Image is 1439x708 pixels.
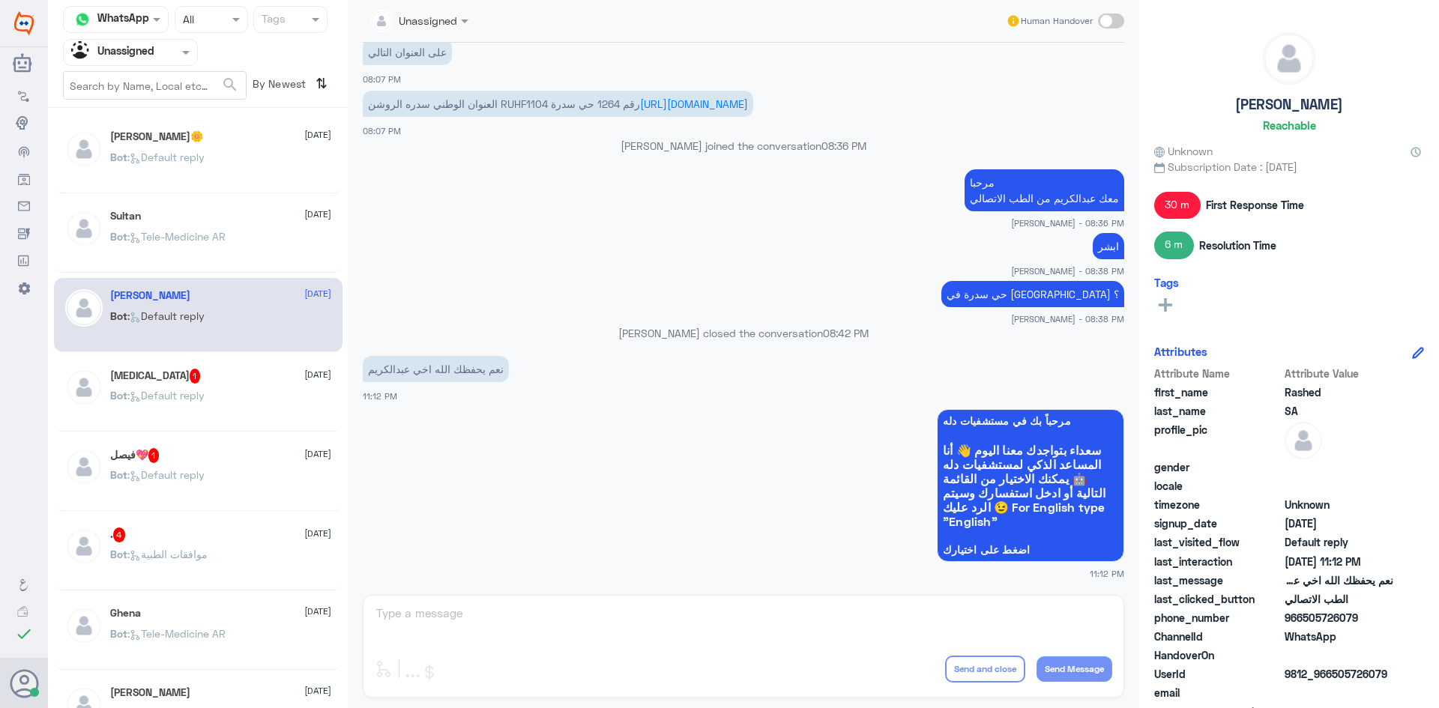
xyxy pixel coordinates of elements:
[1285,515,1393,531] span: 2025-08-19T17:05:42.565Z
[1154,366,1282,381] span: Attribute Name
[65,448,103,485] img: defaultAdmin.png
[1154,534,1282,550] span: last_visited_flow
[363,138,1124,154] p: [PERSON_NAME] joined the conversation
[1285,478,1393,494] span: null
[1285,497,1393,512] span: Unknown
[1021,14,1093,28] span: Human Handover
[1154,345,1207,358] h6: Attributes
[1285,572,1393,588] span: نعم يحفظك الله اخي عبدالكريم
[110,468,127,481] span: Bot
[65,527,103,565] img: defaultAdmin.png
[1154,554,1282,569] span: last_interaction
[823,327,869,339] span: 08:42 PM
[304,368,331,381] span: [DATE]
[10,669,38,698] button: Avatar
[1154,192,1201,219] span: 30 m
[316,71,328,96] i: ⇅
[1154,497,1282,512] span: timezone
[110,548,127,560] span: Bot
[127,230,226,243] span: : Tele-Medicine AR
[110,289,190,302] h5: Rashed SA
[148,448,160,463] span: 1
[1285,534,1393,550] span: Default reply
[65,130,103,168] img: defaultAdmin.png
[110,389,127,402] span: Bot
[15,625,33,643] i: check
[127,548,208,560] span: : موافقات الطبية
[1154,591,1282,607] span: last_clicked_button
[259,10,286,30] div: Tags
[1154,232,1194,258] span: 6 m
[1154,159,1424,175] span: Subscription Date : [DATE]
[110,151,127,163] span: Bot
[1154,384,1282,400] span: first_name
[110,230,127,243] span: Bot
[368,97,640,110] span: العنوان الوطني سدره الروشن RUHF1104 رقم 1264 حي سدرة
[1285,422,1322,459] img: defaultAdmin.png
[1199,237,1276,253] span: Resolution Time
[965,169,1124,211] p: 19/8/2025, 8:36 PM
[941,281,1124,307] p: 19/8/2025, 8:38 PM
[304,605,331,618] span: [DATE]
[127,627,226,640] span: : Tele-Medicine AR
[247,71,310,101] span: By Newest
[127,309,205,322] span: : Default reply
[1093,233,1124,259] p: 19/8/2025, 8:38 PM
[304,527,331,540] span: [DATE]
[821,139,866,152] span: 08:36 PM
[65,289,103,327] img: defaultAdmin.png
[1154,143,1213,159] span: Unknown
[1154,478,1282,494] span: locale
[1011,312,1124,325] span: [PERSON_NAME] - 08:38 PM
[110,686,190,699] h5: Meshael Aljebali
[1285,366,1393,381] span: Attribute Value
[1154,647,1282,663] span: HandoverOn
[363,91,753,117] p: 19/8/2025, 8:07 PM
[127,389,205,402] span: : Default reply
[1154,610,1282,626] span: phone_number
[65,369,103,406] img: defaultAdmin.png
[1285,554,1393,569] span: 2025-08-19T20:12:06.856Z
[110,130,203,143] h5: Amjad🌼
[1285,629,1393,644] span: 2
[1154,422,1282,456] span: profile_pic
[304,287,331,300] span: [DATE]
[1154,685,1282,701] span: email
[65,607,103,644] img: defaultAdmin.png
[1285,591,1393,607] span: الطب الاتصالي
[363,325,1124,341] p: [PERSON_NAME] closed the conversation
[1285,647,1393,663] span: null
[1154,459,1282,475] span: gender
[363,126,401,136] span: 08:07 PM
[1154,403,1282,419] span: last_name
[640,97,748,110] a: [URL][DOMAIN_NAME]
[1037,656,1112,682] button: Send Message
[304,128,331,142] span: [DATE]
[1285,459,1393,475] span: null
[1154,666,1282,682] span: UserId
[190,369,201,384] span: 1
[110,369,201,384] h5: Banan
[945,656,1025,683] button: Send and close
[1285,666,1393,682] span: 9812_966505726079
[1285,384,1393,400] span: Rashed
[363,391,397,401] span: 11:12 PM
[110,210,141,223] h5: Sultan
[127,468,205,481] span: : Default reply
[304,447,331,461] span: [DATE]
[127,151,205,163] span: : Default reply
[943,415,1118,427] span: مرحباً بك في مستشفيات دله
[1154,572,1282,588] span: last_message
[304,684,331,698] span: [DATE]
[363,74,401,84] span: 08:07 PM
[1285,610,1393,626] span: 966505726079
[1263,118,1316,132] h6: Reachable
[110,448,160,463] h5: فيصل💖
[110,309,127,322] span: Bot
[1264,33,1315,84] img: defaultAdmin.png
[943,544,1118,556] span: اضغط على اختيارك
[1011,264,1124,277] span: [PERSON_NAME] - 08:38 PM
[71,8,94,31] img: whatsapp.png
[363,356,509,382] p: 19/8/2025, 11:12 PM
[363,39,452,65] p: 19/8/2025, 8:07 PM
